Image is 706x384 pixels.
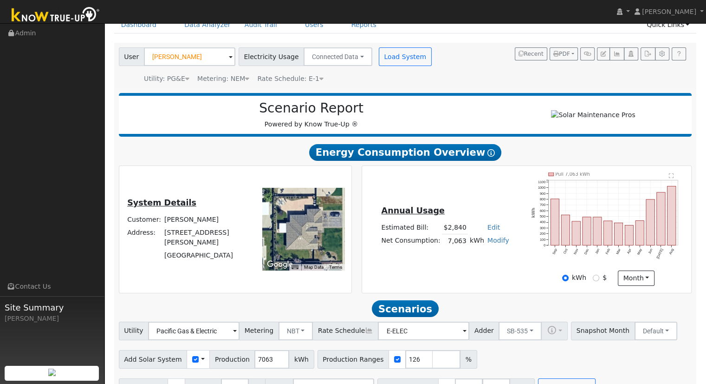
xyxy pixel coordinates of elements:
img: Know True-Up [7,5,104,26]
button: Connected Data [304,47,372,66]
text: May [636,248,643,256]
input: kWh [562,275,569,281]
a: Quick Links [640,16,696,33]
input: $ [593,275,599,281]
button: Load System [379,47,432,66]
button: Generate Report Link [580,47,595,60]
a: Reports [344,16,383,33]
span: Adder [469,322,499,340]
span: Production Ranges [317,350,389,369]
div: [PERSON_NAME] [5,314,99,324]
span: % [460,350,477,369]
button: Edit User [597,47,610,60]
span: Metering [239,322,279,340]
td: [STREET_ADDRESS][PERSON_NAME] [163,226,250,249]
text: 1000 [538,185,545,190]
rect: onclick="" [625,225,633,245]
td: kWh [468,234,486,248]
text: 700 [540,203,545,207]
button: Default [635,322,678,340]
img: Google [265,258,295,271]
text:  [669,173,674,179]
text: 600 [540,209,545,213]
div: Utility: PG&E [144,74,189,84]
u: System Details [127,198,196,207]
a: Help Link [672,47,686,60]
text: 800 [540,197,545,201]
u: Annual Usage [381,206,444,215]
img: retrieve [48,369,56,376]
span: Snapshot Month [571,322,635,340]
button: Keyboard shortcuts [291,264,298,271]
text: Nov [573,248,579,255]
label: kWh [572,273,586,283]
text: 500 [540,214,545,218]
td: Customer: [126,213,163,226]
span: PDF [553,51,570,57]
button: NBT [279,322,313,340]
button: Login As [624,47,638,60]
text: 400 [540,220,545,224]
span: Energy Consumption Overview [309,144,501,161]
div: Metering: NEM [197,74,249,84]
text: 100 [540,237,545,241]
span: Add Solar System [119,350,188,369]
span: Utility [119,322,149,340]
button: PDF [550,47,578,60]
img: Solar Maintenance Pros [551,110,635,120]
text: 1100 [538,180,545,184]
button: SB-535 [499,322,542,340]
a: Audit Trail [238,16,284,33]
span: Electricity Usage [239,47,304,66]
text: [DATE] [656,248,664,259]
text: Jan [594,248,600,255]
text: Oct [563,248,569,254]
rect: onclick="" [593,217,602,245]
a: Users [298,16,330,33]
text: Mar [615,248,622,255]
rect: onclick="" [657,192,665,245]
text: 0 [544,243,545,247]
input: Select a Utility [148,322,240,340]
span: Alias: E1 [257,75,324,82]
text: Aug [668,248,675,255]
div: Powered by Know True-Up ® [123,100,499,129]
a: Data Analyzer [177,16,238,33]
td: Estimated Bill: [380,221,442,234]
rect: onclick="" [572,221,580,245]
h2: Scenario Report [128,100,494,116]
span: Production [209,350,255,369]
text: Sep [551,248,558,255]
a: Edit [487,224,500,231]
a: Dashboard [114,16,164,33]
text: Jun [647,248,653,255]
td: [GEOGRAPHIC_DATA] [163,249,250,262]
text: Pull 7,063 kWh [556,172,590,177]
span: Site Summary [5,301,99,314]
button: Export Interval Data [641,47,655,60]
text: Apr [626,248,632,255]
rect: onclick="" [667,186,676,245]
input: Select a Rate Schedule [378,322,469,340]
rect: onclick="" [561,215,570,245]
button: Map Data [304,264,324,271]
i: Show Help [487,149,495,157]
a: Open this area in Google Maps (opens a new window) [265,258,295,271]
span: Rate Schedule [312,322,378,340]
span: Scenarios [372,300,438,317]
input: Select a User [144,47,235,66]
td: 7,063 [442,234,468,248]
rect: onclick="" [551,199,559,245]
td: [PERSON_NAME] [163,213,250,226]
td: Net Consumption: [380,234,442,248]
text: 300 [540,226,545,230]
rect: onclick="" [635,221,644,245]
button: Multi-Series Graph [609,47,624,60]
text: kWh [531,208,536,218]
td: $2,840 [442,221,468,234]
text: Feb [605,248,611,255]
td: Address: [126,226,163,249]
text: 900 [540,192,545,196]
label: $ [602,273,607,283]
span: User [119,47,144,66]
